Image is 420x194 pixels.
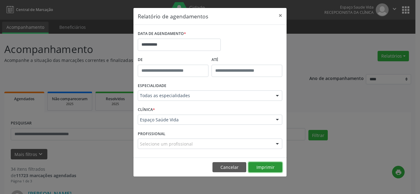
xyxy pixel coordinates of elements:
label: ATÉ [212,55,282,65]
span: Selecione um profissional [140,141,193,147]
label: De [138,55,208,65]
button: Close [274,8,287,23]
button: Cancelar [212,162,246,173]
label: DATA DE AGENDAMENTO [138,29,186,39]
span: Espaço Saúde Vida [140,117,270,123]
label: ESPECIALIDADE [138,81,166,91]
button: Imprimir [248,162,282,173]
label: CLÍNICA [138,105,155,115]
h5: Relatório de agendamentos [138,12,208,20]
label: PROFISSIONAL [138,129,165,139]
span: Todas as especialidades [140,93,270,99]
